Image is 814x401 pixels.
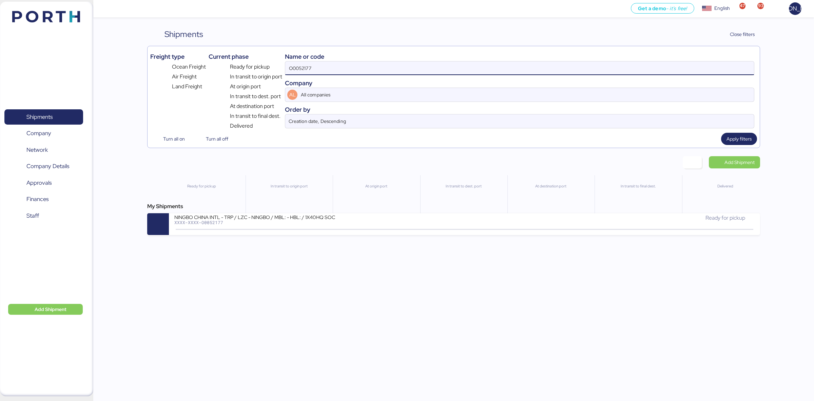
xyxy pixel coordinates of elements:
button: Turn all off [193,133,234,145]
a: Network [4,142,83,158]
span: Approvals [26,178,52,188]
div: Ready for pickup [161,183,242,189]
div: Name or code [285,52,754,61]
input: AL [299,88,735,102]
div: XXXX-XXXX-O0052177 [174,220,337,225]
span: Apply filters [726,135,752,143]
span: Add Shipment [35,305,66,313]
span: Add Shipment [724,158,755,166]
button: Turn all on [150,133,190,145]
a: Company [4,126,83,141]
span: Delivered [230,122,253,130]
button: Apply filters [721,133,757,145]
div: Company [285,78,754,88]
div: My Shipments [147,202,760,211]
div: In transit to final dest. [598,183,679,189]
span: AL [289,91,296,98]
span: At destination port [230,102,274,110]
div: In transit to dest. port [423,183,504,189]
span: Shipments [26,112,53,122]
span: Ocean Freight [172,63,206,71]
span: Finances [26,194,49,204]
div: Delivered [685,183,766,189]
button: Menu [97,3,109,15]
div: Order by [285,105,754,114]
div: At destination port [510,183,592,189]
div: Current phase [209,52,282,61]
span: Air Freight [172,73,197,81]
span: Staff [26,211,39,221]
a: Finances [4,192,83,207]
div: Shipments [164,28,203,40]
span: In transit to final dest. [230,112,280,120]
div: At origin port [336,183,417,189]
button: Close filters [716,28,760,40]
span: Turn all off [206,135,228,143]
span: In transit to dest. port [230,92,281,101]
a: Staff [4,208,83,223]
div: NINGBO CHINA INTL - TRP / LZC - NINGBO / MBL: - HBL: / 1X40HQ SOC [174,214,337,220]
a: Shipments [4,109,83,125]
div: English [714,5,730,12]
span: Ready for pickup [705,214,745,221]
span: Network [26,145,48,155]
span: Company Details [26,161,69,171]
div: Freight type [150,52,206,61]
a: Add Shipment [709,156,760,168]
a: Company Details [4,159,83,174]
span: Company [26,128,51,138]
span: Turn all on [163,135,185,143]
span: Land Freight [172,83,202,91]
button: Add Shipment [8,304,83,315]
div: In transit to origin port [249,183,330,189]
span: In transit to origin port [230,73,282,81]
span: Ready for pickup [230,63,270,71]
span: Close filters [730,30,755,38]
span: At origin port [230,83,261,91]
a: Approvals [4,175,83,190]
